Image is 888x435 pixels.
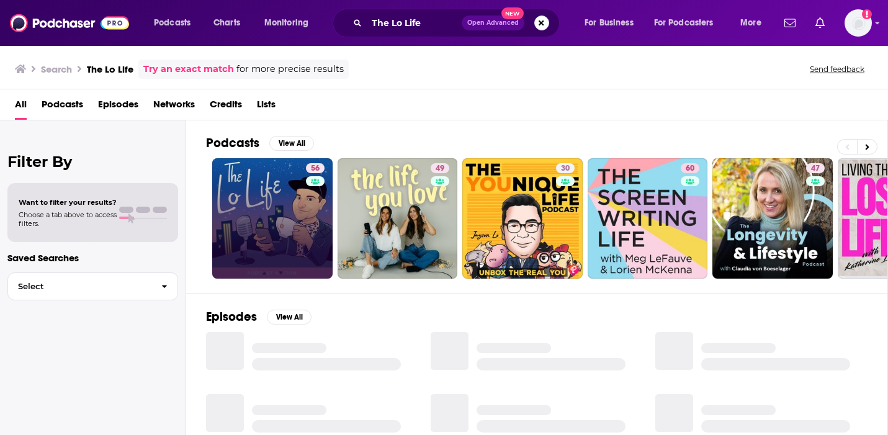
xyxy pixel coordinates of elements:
h3: The Lo Life [87,63,133,75]
a: Show notifications dropdown [810,12,830,34]
span: For Business [585,14,634,32]
button: open menu [256,13,325,33]
span: Want to filter your results? [19,198,117,207]
button: Send feedback [806,64,868,74]
button: Select [7,272,178,300]
a: Charts [205,13,248,33]
span: Open Advanced [467,20,519,26]
a: Podcasts [42,94,83,120]
a: 56 [212,158,333,279]
span: 30 [561,163,570,175]
a: 49 [431,163,449,173]
span: Monitoring [264,14,308,32]
span: New [501,7,524,19]
svg: Add a profile image [862,9,872,19]
span: 56 [311,163,320,175]
h2: Episodes [206,309,257,325]
a: 30 [462,158,583,279]
a: 30 [556,163,575,173]
a: 60 [588,158,708,279]
a: Credits [210,94,242,120]
span: 47 [811,163,820,175]
a: EpisodesView All [206,309,312,325]
a: 47 [806,163,825,173]
button: open menu [576,13,649,33]
input: Search podcasts, credits, & more... [367,13,462,33]
span: More [740,14,761,32]
h2: Podcasts [206,135,259,151]
a: 49 [338,158,458,279]
span: 49 [436,163,444,175]
h3: Search [41,63,72,75]
p: Saved Searches [7,252,178,264]
div: Search podcasts, credits, & more... [344,9,572,37]
span: for more precise results [236,62,344,76]
img: User Profile [845,9,872,37]
span: Charts [213,14,240,32]
img: Podchaser - Follow, Share and Rate Podcasts [10,11,129,35]
span: For Podcasters [654,14,714,32]
a: 56 [306,163,325,173]
button: open menu [646,13,732,33]
button: View All [267,310,312,325]
a: Networks [153,94,195,120]
span: Podcasts [154,14,191,32]
a: Show notifications dropdown [779,12,801,34]
button: open menu [732,13,777,33]
a: Lists [257,94,276,120]
a: Try an exact match [143,62,234,76]
a: 47 [712,158,833,279]
span: Select [8,282,151,290]
a: All [15,94,27,120]
span: Choose a tab above to access filters. [19,210,117,228]
button: Open AdvancedNew [462,16,524,30]
a: Episodes [98,94,138,120]
button: open menu [145,13,207,33]
span: 60 [686,163,694,175]
span: Logged in as megcassidy [845,9,872,37]
h2: Filter By [7,153,178,171]
button: Show profile menu [845,9,872,37]
button: View All [269,136,314,151]
a: PodcastsView All [206,135,314,151]
a: 60 [681,163,699,173]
